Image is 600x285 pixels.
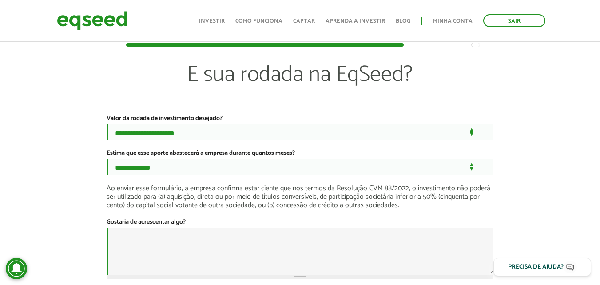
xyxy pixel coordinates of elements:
[396,18,410,24] a: Blog
[107,219,186,225] label: Gostaria de acrescentar algo?
[483,14,545,27] a: Sair
[433,18,473,24] a: Minha conta
[107,184,493,210] p: Ao enviar esse formulário, a empresa confirma estar ciente que nos termos da Resolução CVM 88/202...
[107,150,295,157] label: Estima que esse aporte abastecerá a empresa durante quantos meses?
[235,18,282,24] a: Como funciona
[293,18,315,24] a: Captar
[126,61,474,115] p: E sua rodada na EqSeed?
[57,9,128,32] img: EqSeed
[107,116,223,122] label: Valor da rodada de investimento desejado?
[199,18,225,24] a: Investir
[326,18,385,24] a: Aprenda a investir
